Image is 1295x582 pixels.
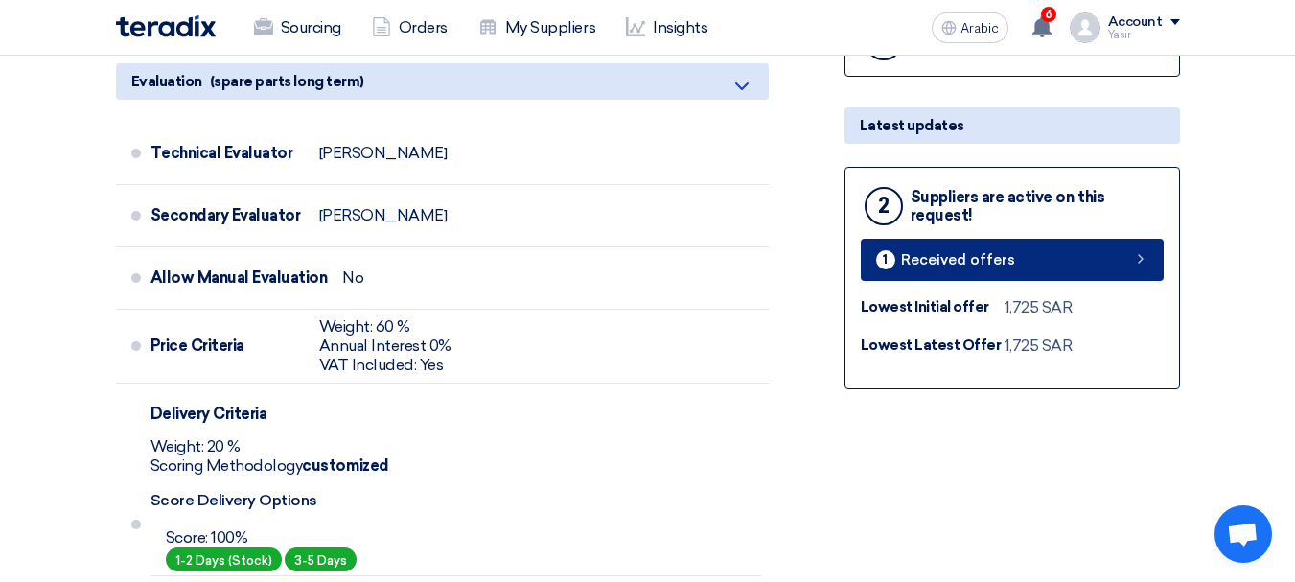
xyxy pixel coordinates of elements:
[1108,13,1163,30] font: Account
[911,188,1105,224] font: Suppliers are active on this request!
[1214,505,1272,563] div: Open chat
[883,252,888,267] font: 1
[302,456,388,475] font: customized
[319,317,410,336] font: Weight: 60 %
[281,18,341,36] font: Sourcing
[150,268,328,287] font: Allow Manual Evaluation
[1005,298,1073,316] font: 1,725 ​​SAR
[150,144,293,162] font: Technical Evaluator
[342,268,363,287] font: No
[861,337,1002,354] font: Lowest Latest Offer
[357,7,463,49] a: Orders
[239,7,357,49] a: Sourcing
[210,73,364,90] font: (spare parts long term)
[861,239,1164,281] a: 1 Received offers
[932,12,1008,43] button: Arabic
[175,553,272,568] font: 1-2 Days (Stock)
[399,18,448,36] font: Orders
[150,206,301,224] font: Secondary Evaluator
[150,405,267,423] font: Delivery Criteria
[463,7,611,49] a: My Suppliers
[611,7,723,49] a: Insights
[878,193,890,219] font: 2
[150,437,241,455] font: Weight: 20 %
[150,337,244,355] font: Price Criteria
[1005,337,1073,355] font: 1,725 ​​SAR
[116,15,216,37] img: Teradix logo
[319,206,448,224] font: [PERSON_NAME]
[1070,12,1100,43] img: profile_test.png
[319,337,451,355] font: Annual Interest 0%
[860,117,964,134] font: Latest updates
[166,528,248,547] font: Score: 100%
[505,18,595,36] font: My Suppliers
[653,18,707,36] font: Insights
[861,298,989,315] font: Lowest Initial offer
[150,491,317,509] font: Score Delivery Options
[294,553,347,568] font: 3-5 Days
[150,456,303,475] font: Scoring Methodology
[960,20,999,36] font: Arabic
[319,356,444,374] font: VAT Included: Yes
[1108,29,1131,41] font: Yasir
[901,251,1015,268] font: Received offers
[1045,8,1052,21] font: 6
[319,144,448,162] font: [PERSON_NAME]
[131,73,202,90] font: Evaluation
